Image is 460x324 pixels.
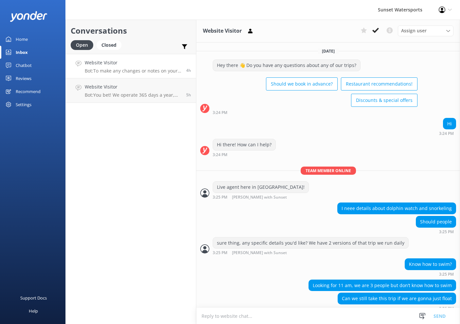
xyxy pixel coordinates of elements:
strong: 3:25 PM [439,272,454,276]
span: Team member online [301,167,356,175]
span: Oct 10 2025 08:10am (UTC -05:00) America/Cancun [186,92,191,98]
span: Oct 10 2025 08:49am (UTC -05:00) America/Cancun [186,68,191,73]
button: Restaurant recommendations! [341,77,417,90]
div: Closed [97,40,121,50]
div: Hi there! How can I help? [213,139,275,150]
p: Bot: You bet! We operate 365 days a year, weather permitting. You can book your trip by visiting ... [85,92,181,98]
img: yonder-white-logo.png [10,11,47,22]
div: Oct 09 2025 02:24pm (UTC -05:00) America/Cancun [439,131,456,136]
div: Chatbot [16,59,32,72]
div: Inbox [16,46,28,59]
div: sure thing, any specific details you'd like? We have 2 versions of that trip we run daily [213,237,408,249]
div: Can we still take this trip if we are gonna just float [338,293,456,304]
a: Website VisitorBot:To make any changes or notes on your reservation, please reach out to our team... [66,54,196,78]
div: Open [71,40,93,50]
h4: Website Visitor [85,83,181,90]
div: Oct 09 2025 02:25pm (UTC -05:00) America/Cancun [213,250,409,255]
div: Hey there 👋 Do you have any questions about any of our trips? [213,60,360,71]
strong: 3:26 PM [439,307,454,311]
a: Closed [97,41,125,48]
div: Reviews [16,72,31,85]
div: Home [16,33,28,46]
span: [PERSON_NAME] with Sunset [232,195,287,200]
div: Should people [416,216,456,227]
strong: 3:24 PM [213,111,227,115]
div: Oct 09 2025 02:26pm (UTC -05:00) America/Cancun [338,306,456,311]
h4: Website Visitor [85,59,181,66]
div: Help [29,304,38,317]
div: Oct 09 2025 02:24pm (UTC -05:00) America/Cancun [213,152,276,157]
div: Recommend [16,85,41,98]
div: Assign User [398,25,453,36]
div: Oct 09 2025 02:25pm (UTC -05:00) America/Cancun [213,195,309,200]
div: Settings [16,98,31,111]
button: Discounts & special offers [351,94,417,107]
strong: 3:25 PM [213,251,227,255]
span: [PERSON_NAME] with Sunset [232,251,287,255]
div: Looking for 11 am, we are 3 people but don’t know how to swim [309,280,456,291]
div: Live agent here in [GEOGRAPHIC_DATA]! [213,182,309,193]
div: I neee details about dolphin watch and snorkeling [338,203,456,214]
div: Oct 09 2025 02:25pm (UTC -05:00) America/Cancun [416,229,456,234]
span: [DATE] [318,48,339,54]
strong: 3:25 PM [213,195,227,200]
p: Bot: To make any changes or notes on your reservation, please reach out to our team via email at ... [85,68,181,74]
div: Know how to swim? [405,259,456,270]
a: Open [71,41,97,48]
h2: Conversations [71,24,191,37]
div: Support Docs [20,291,47,304]
span: Assign user [401,27,427,34]
strong: 3:24 PM [213,153,227,157]
div: Oct 09 2025 02:24pm (UTC -05:00) America/Cancun [213,110,417,115]
button: Should we book in advance? [266,77,338,90]
div: Oct 09 2025 02:25pm (UTC -05:00) America/Cancun [405,272,456,276]
div: Hi [443,118,456,129]
strong: 3:24 PM [439,132,454,136]
h3: Website Visitor [203,27,242,35]
strong: 3:25 PM [439,230,454,234]
a: Website VisitorBot:You bet! We operate 365 days a year, weather permitting. You can book your tri... [66,78,196,103]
